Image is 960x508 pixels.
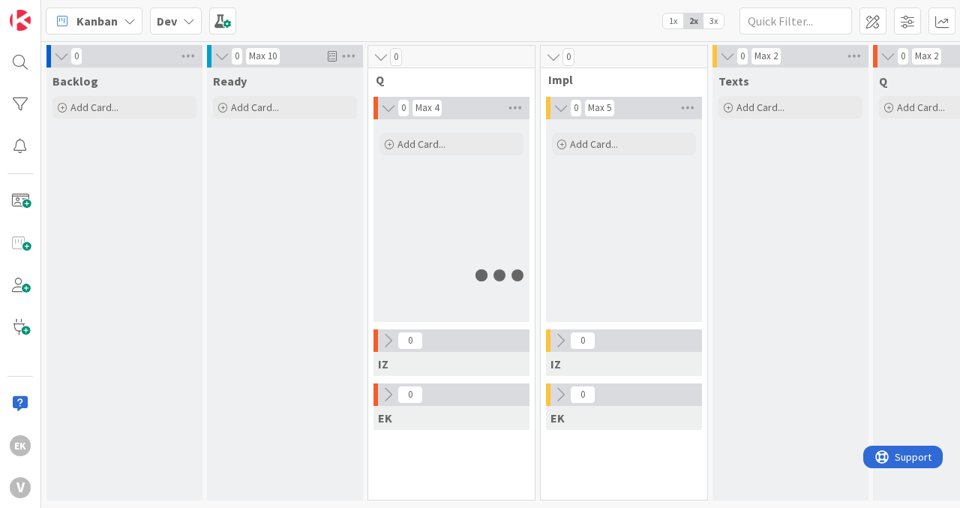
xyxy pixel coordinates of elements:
[915,53,938,60] div: Max 2
[570,332,595,350] span: 0
[397,137,445,151] span: Add Card...
[231,101,279,114] span: Add Card...
[31,2,68,20] span: Support
[739,8,852,35] input: Quick Filter...
[70,47,82,65] span: 0
[376,72,516,87] span: Q
[570,99,582,117] span: 0
[76,12,118,30] span: Kanban
[10,435,31,456] div: EK
[879,74,887,89] span: Q
[754,53,778,60] div: Max 2
[663,14,683,29] span: 1x
[703,14,724,29] span: 3x
[70,101,118,114] span: Add Card...
[550,356,561,371] span: IZ
[52,74,98,89] span: Backlog
[10,477,31,498] div: V
[157,14,177,29] b: Dev
[736,47,748,65] span: 0
[897,47,909,65] span: 0
[570,137,618,151] span: Add Card...
[570,386,595,404] span: 0
[736,101,784,114] span: Add Card...
[683,14,703,29] span: 2x
[550,410,565,425] span: EK
[213,74,247,89] span: Ready
[10,10,31,31] img: Visit kanbanzone.com
[397,332,423,350] span: 0
[231,47,243,65] span: 0
[378,356,388,371] span: IZ
[548,72,688,87] span: Impl
[897,101,945,114] span: Add Card...
[588,104,611,112] div: Max 5
[378,410,392,425] span: EK
[397,386,423,404] span: 0
[562,48,574,66] span: 0
[718,74,749,89] span: Texts
[415,104,439,112] div: Max 4
[249,53,277,60] div: Max 10
[397,99,409,117] span: 0
[390,48,402,66] span: 0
